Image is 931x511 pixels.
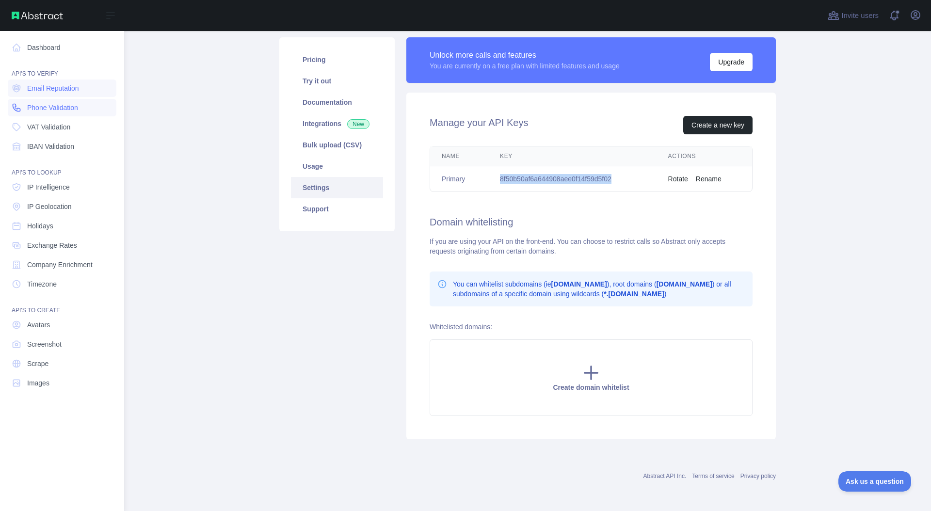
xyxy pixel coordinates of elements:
[27,103,78,112] span: Phone Validation
[27,378,49,388] span: Images
[826,8,881,23] button: Invite users
[430,146,488,166] th: Name
[291,198,383,220] a: Support
[8,118,116,136] a: VAT Validation
[8,198,116,215] a: IP Geolocation
[657,146,752,166] th: Actions
[27,240,77,250] span: Exchange Rates
[553,383,629,391] span: Create domain whitelist
[8,178,116,196] a: IP Intelligence
[740,473,776,479] a: Privacy policy
[291,70,383,92] a: Try it out
[430,237,753,256] div: If you are using your API on the front-end. You can choose to restrict calls so Abstract only acc...
[27,122,70,132] span: VAT Validation
[27,142,74,151] span: IBAN Validation
[8,237,116,254] a: Exchange Rates
[683,116,753,134] button: Create a new key
[8,39,116,56] a: Dashboard
[27,339,62,349] span: Screenshot
[551,280,607,288] b: [DOMAIN_NAME]
[668,174,688,184] button: Rotate
[8,99,116,116] a: Phone Validation
[8,275,116,293] a: Timezone
[8,335,116,353] a: Screenshot
[8,316,116,334] a: Avatars
[291,49,383,70] a: Pricing
[8,256,116,273] a: Company Enrichment
[27,202,72,211] span: IP Geolocation
[8,80,116,97] a: Email Reputation
[27,359,48,368] span: Scrape
[710,53,753,71] button: Upgrade
[8,58,116,78] div: API'S TO VERIFY
[430,215,753,229] h2: Domain whitelisting
[430,116,528,134] h2: Manage your API Keys
[27,320,50,330] span: Avatars
[8,355,116,372] a: Scrape
[291,113,383,134] a: Integrations New
[291,177,383,198] a: Settings
[27,83,79,93] span: Email Reputation
[838,471,912,492] iframe: Toggle Customer Support
[291,92,383,113] a: Documentation
[27,260,93,270] span: Company Enrichment
[27,221,53,231] span: Holidays
[841,10,879,21] span: Invite users
[291,134,383,156] a: Bulk upload (CSV)
[488,146,657,166] th: Key
[430,323,492,331] label: Whitelisted domains:
[692,473,734,479] a: Terms of service
[8,374,116,392] a: Images
[27,182,70,192] span: IP Intelligence
[8,138,116,155] a: IBAN Validation
[604,290,664,298] b: *.[DOMAIN_NAME]
[8,295,116,314] div: API'S TO CREATE
[488,166,657,192] td: 8f50b50af6a644908aee0f14f59d5f02
[657,280,712,288] b: [DOMAIN_NAME]
[8,157,116,176] div: API'S TO LOOKUP
[291,156,383,177] a: Usage
[696,174,722,184] button: Rename
[8,217,116,235] a: Holidays
[430,49,620,61] div: Unlock more calls and features
[643,473,687,479] a: Abstract API Inc.
[430,61,620,71] div: You are currently on a free plan with limited features and usage
[347,119,369,129] span: New
[453,279,745,299] p: You can whitelist subdomains (ie ), root domains ( ) or all subdomains of a specific domain using...
[12,12,63,19] img: Abstract API
[430,166,488,192] td: Primary
[27,279,57,289] span: Timezone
